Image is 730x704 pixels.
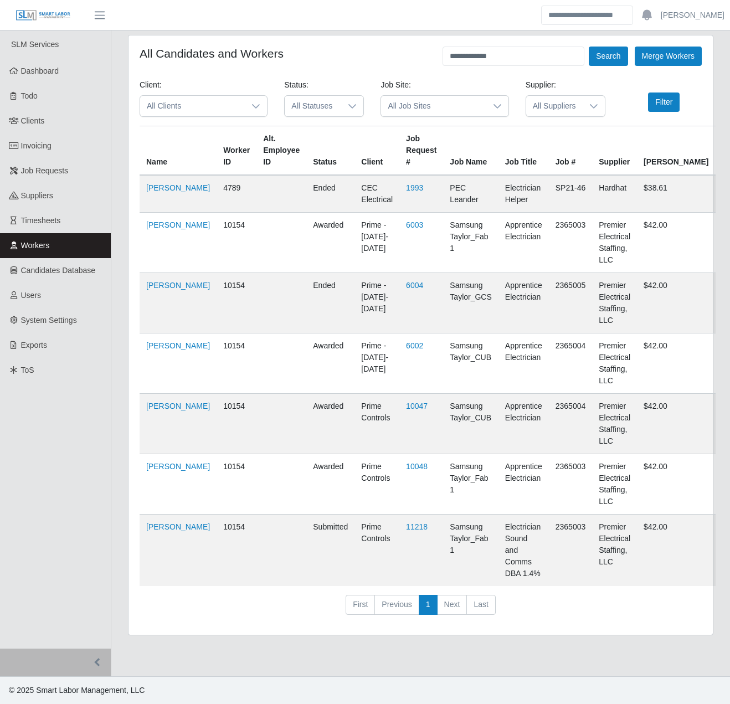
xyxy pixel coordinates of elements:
td: 10154 [217,213,256,273]
td: $42.00 [637,273,715,333]
label: Status: [284,79,309,91]
td: $42.00 [637,515,715,587]
span: Suppliers [21,191,53,200]
th: Client [354,126,399,176]
td: Apprentice Electrician [498,394,549,454]
th: Job Request # [399,126,443,176]
span: Invoicing [21,141,52,150]
td: 2365005 [549,273,593,333]
a: [PERSON_NAME] [146,402,210,410]
td: ended [306,175,354,213]
td: 10154 [217,454,256,515]
td: Apprentice Electrician [498,273,549,333]
span: System Settings [21,316,77,325]
span: © 2025 Smart Labor Management, LLC [9,686,145,695]
td: Apprentice Electrician [498,213,549,273]
td: Samsung Taylor_GCS [443,273,498,333]
td: Premier Electrical Staffing, LLC [592,273,637,333]
td: Premier Electrical Staffing, LLC [592,394,637,454]
button: Filter [648,93,680,112]
a: [PERSON_NAME] [661,9,724,21]
a: [PERSON_NAME] [146,183,210,192]
a: 1 [419,595,438,615]
span: Candidates Database [21,266,96,275]
a: 10048 [406,462,428,471]
td: Samsung Taylor_CUB [443,333,498,394]
input: Search [541,6,633,25]
span: All Clients [140,96,245,116]
span: Job Requests [21,166,69,175]
a: 6003 [406,220,423,229]
a: [PERSON_NAME] [146,462,210,471]
td: $42.00 [637,213,715,273]
a: 11218 [406,522,428,531]
td: Apprentice Electrician [498,454,549,515]
td: 10154 [217,515,256,587]
td: Samsung Taylor_Fab 1 [443,213,498,273]
td: 10154 [217,394,256,454]
a: [PERSON_NAME] [146,281,210,290]
td: 2365004 [549,394,593,454]
td: 2365003 [549,213,593,273]
td: $38.61 [637,175,715,213]
td: 4789 [217,175,256,213]
td: CEC Electrical [354,175,399,213]
a: 10047 [406,402,428,410]
label: Supplier: [526,79,556,91]
a: [PERSON_NAME] [146,522,210,531]
td: $42.00 [637,333,715,394]
nav: pagination [140,595,702,624]
span: All Job Sites [381,96,486,116]
td: awarded [306,454,354,515]
td: Samsung Taylor_Fab 1 [443,515,498,587]
td: 2365003 [549,454,593,515]
td: Prime - [DATE]-[DATE] [354,333,399,394]
td: ended [306,273,354,333]
td: Hardhat [592,175,637,213]
td: Samsung Taylor_CUB [443,394,498,454]
th: Status [306,126,354,176]
td: Apprentice Electrician [498,333,549,394]
th: Job Title [498,126,549,176]
img: SLM Logo [16,9,71,22]
td: Prime Controls [354,394,399,454]
td: awarded [306,213,354,273]
h4: All Candidates and Workers [140,47,284,60]
th: Worker ID [217,126,256,176]
span: Timesheets [21,216,61,225]
td: SP21-46 [549,175,593,213]
td: Prime - [DATE]-[DATE] [354,213,399,273]
span: All Statuses [285,96,341,116]
span: Exports [21,341,47,350]
label: Client: [140,79,162,91]
a: 6004 [406,281,423,290]
td: awarded [306,394,354,454]
td: PEC Leander [443,175,498,213]
th: Job # [549,126,593,176]
button: Merge Workers [635,47,702,66]
span: Todo [21,91,38,100]
td: Electrician Helper [498,175,549,213]
td: Prime Controls [354,515,399,587]
td: awarded [306,333,354,394]
a: [PERSON_NAME] [146,341,210,350]
td: 2365003 [549,515,593,587]
td: Prime Controls [354,454,399,515]
th: Supplier [592,126,637,176]
td: Premier Electrical Staffing, LLC [592,213,637,273]
td: Electrician Sound and Comms DBA 1.4% [498,515,549,587]
td: Prime - [DATE]-[DATE] [354,273,399,333]
span: All Suppliers [526,96,583,116]
span: Workers [21,241,50,250]
td: Premier Electrical Staffing, LLC [592,333,637,394]
a: 6002 [406,341,423,350]
span: SLM Services [11,40,59,49]
a: [PERSON_NAME] [146,220,210,229]
label: Job Site: [381,79,410,91]
th: Name [140,126,217,176]
td: Premier Electrical Staffing, LLC [592,454,637,515]
th: [PERSON_NAME] [637,126,715,176]
a: 1993 [406,183,423,192]
td: Premier Electrical Staffing, LLC [592,515,637,587]
span: Dashboard [21,66,59,75]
